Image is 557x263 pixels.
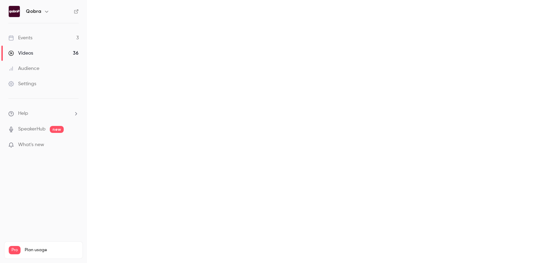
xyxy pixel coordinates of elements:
[8,50,33,57] div: Videos
[26,8,41,15] h6: Qobra
[9,246,21,254] span: Pro
[18,126,46,133] a: SpeakerHub
[25,247,78,253] span: Plan usage
[9,6,20,17] img: Qobra
[8,80,36,87] div: Settings
[8,110,79,117] li: help-dropdown-opener
[18,141,44,149] span: What's new
[50,126,64,133] span: new
[8,34,32,41] div: Events
[18,110,28,117] span: Help
[8,65,39,72] div: Audience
